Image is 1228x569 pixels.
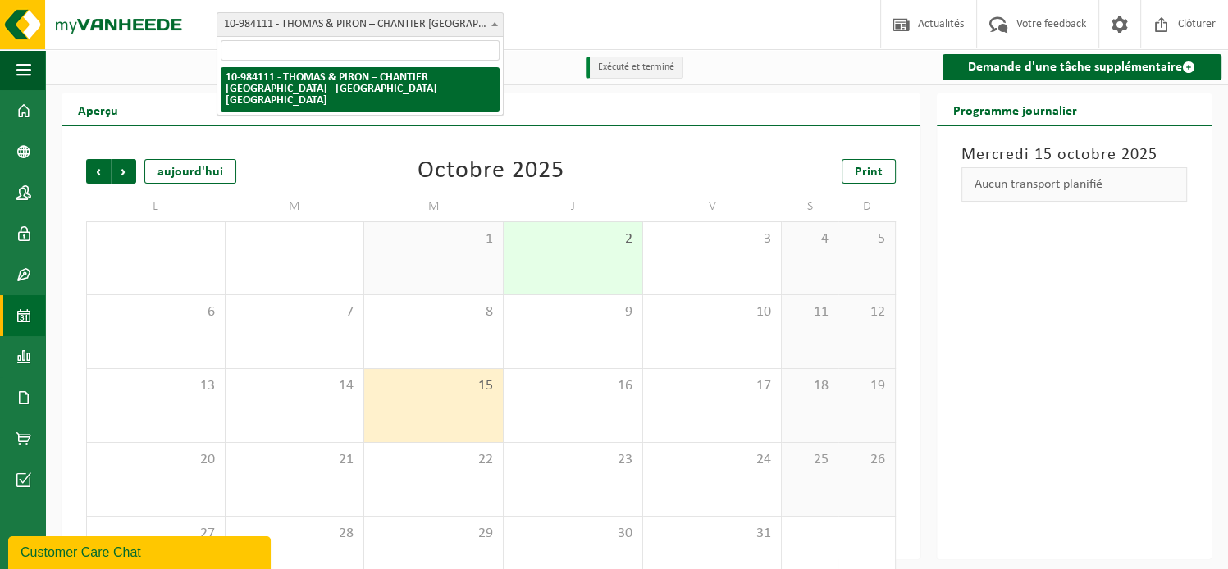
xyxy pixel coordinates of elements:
span: 29 [372,525,495,543]
span: 17 [651,377,774,395]
span: 3 [651,230,774,248]
li: 10-984111 - THOMAS & PIRON – CHANTIER [GEOGRAPHIC_DATA] - [GEOGRAPHIC_DATA]-[GEOGRAPHIC_DATA] [221,67,500,112]
td: V [643,192,783,221]
span: 26 [847,451,886,469]
span: 4 [790,230,829,248]
li: Exécuté et terminé [586,57,683,79]
span: 23 [512,451,634,469]
span: 8 [372,303,495,321]
span: 9 [512,303,634,321]
span: Suivant [112,159,136,184]
a: Demande d'une tâche supplémentaire [943,54,1222,80]
span: 1 [372,230,495,248]
div: Aucun transport planifié [961,167,1188,202]
td: J [504,192,643,221]
span: 25 [790,451,829,469]
div: aujourd'hui [144,159,236,184]
span: 14 [234,377,356,395]
span: Print [855,166,883,179]
span: 28 [234,525,356,543]
td: M [364,192,504,221]
td: D [838,192,895,221]
span: 22 [372,451,495,469]
td: S [782,192,838,221]
span: 24 [651,451,774,469]
iframe: chat widget [8,533,274,569]
h3: Mercredi 15 octobre 2025 [961,143,1188,167]
span: 10-984111 - THOMAS & PIRON – CHANTIER LOUVAIN-LA-NEUVE LLNCISE2 - OTTIGNIES-LOUVAIN-LA-NEUVE [217,12,504,37]
span: 11 [790,303,829,321]
span: 15 [372,377,495,395]
span: 19 [847,377,886,395]
a: Print [842,159,896,184]
span: 30 [512,525,634,543]
span: 31 [651,525,774,543]
span: 27 [95,525,217,543]
div: Octobre 2025 [418,159,564,184]
span: 20 [95,451,217,469]
span: 13 [95,377,217,395]
h2: Aperçu [62,93,135,125]
span: Précédent [86,159,111,184]
span: 18 [790,377,829,395]
h2: Programme journalier [937,93,1093,125]
span: 6 [95,303,217,321]
span: 5 [847,230,886,248]
span: 10-984111 - THOMAS & PIRON – CHANTIER LOUVAIN-LA-NEUVE LLNCISE2 - OTTIGNIES-LOUVAIN-LA-NEUVE [217,13,503,36]
td: M [226,192,365,221]
span: 10 [651,303,774,321]
span: 21 [234,451,356,469]
span: 16 [512,377,634,395]
td: L [86,192,226,221]
span: 7 [234,303,356,321]
span: 2 [512,230,634,248]
span: 12 [847,303,886,321]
